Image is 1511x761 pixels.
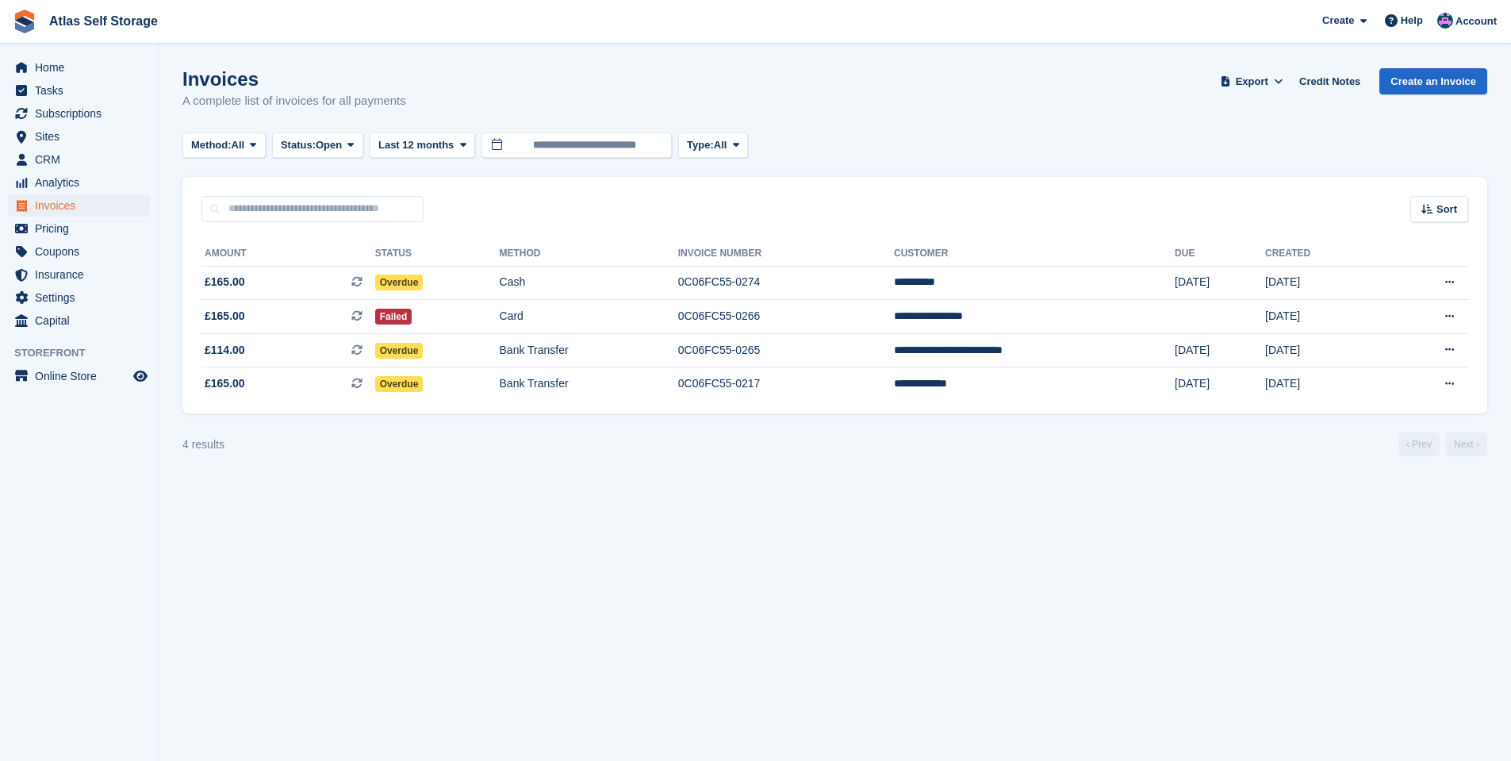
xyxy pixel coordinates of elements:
td: 0C06FC55-0274 [678,266,894,300]
th: Amount [201,241,375,267]
span: Type: [687,137,714,153]
a: menu [8,79,150,102]
button: Status: Open [272,133,363,159]
span: Help [1401,13,1423,29]
a: Next [1446,432,1487,456]
td: Card [500,300,678,334]
td: 0C06FC55-0265 [678,333,894,367]
div: 4 results [182,436,224,453]
td: [DATE] [1265,266,1383,300]
button: Method: All [182,133,266,159]
a: Atlas Self Storage [43,8,164,34]
span: Insurance [35,263,130,286]
img: stora-icon-8386f47178a22dfd0bd8f6a31ec36ba5ce8667c1dd55bd0f319d3a0aa187defe.svg [13,10,36,33]
td: [DATE] [1265,300,1383,334]
span: Subscriptions [35,102,130,125]
span: Home [35,56,130,79]
span: Settings [35,286,130,309]
a: menu [8,102,150,125]
td: [DATE] [1265,367,1383,401]
span: Storefront [14,345,158,361]
span: Overdue [375,275,424,290]
th: Created [1265,241,1383,267]
a: menu [8,263,150,286]
a: menu [8,240,150,263]
span: Coupons [35,240,130,263]
span: £165.00 [205,375,245,392]
td: [DATE] [1265,333,1383,367]
a: menu [8,148,150,171]
a: menu [8,194,150,217]
span: Failed [375,309,412,325]
a: Credit Notes [1293,68,1367,94]
a: menu [8,56,150,79]
a: menu [8,309,150,332]
span: Overdue [375,343,424,359]
a: menu [8,217,150,240]
th: Method [500,241,678,267]
a: menu [8,286,150,309]
span: Pricing [35,217,130,240]
button: Export [1217,68,1287,94]
span: £165.00 [205,308,245,325]
a: menu [8,125,150,148]
td: 0C06FC55-0266 [678,300,894,334]
span: Analytics [35,171,130,194]
span: Account [1455,13,1497,29]
span: Overdue [375,376,424,392]
td: 0C06FC55-0217 [678,367,894,401]
span: Last 12 months [378,137,454,153]
span: £114.00 [205,342,245,359]
span: Export [1236,74,1268,90]
span: Open [316,137,342,153]
span: All [714,137,727,153]
p: A complete list of invoices for all payments [182,92,406,110]
button: Last 12 months [370,133,475,159]
span: Sort [1436,202,1457,217]
span: £165.00 [205,274,245,290]
span: Online Store [35,365,130,387]
h1: Invoices [182,68,406,90]
button: Type: All [678,133,748,159]
span: Invoices [35,194,130,217]
th: Invoice Number [678,241,894,267]
span: All [232,137,245,153]
a: Create an Invoice [1379,68,1487,94]
a: Preview store [131,367,150,386]
a: Previous [1398,432,1440,456]
span: Status: [281,137,316,153]
span: CRM [35,148,130,171]
span: Create [1322,13,1354,29]
td: [DATE] [1175,367,1265,401]
th: Status [375,241,500,267]
span: Tasks [35,79,130,102]
th: Customer [894,241,1175,267]
img: Ryan Carroll [1437,13,1453,29]
td: Bank Transfer [500,367,678,401]
a: menu [8,171,150,194]
td: [DATE] [1175,266,1265,300]
nav: Page [1395,432,1490,456]
td: Bank Transfer [500,333,678,367]
span: Sites [35,125,130,148]
td: [DATE] [1175,333,1265,367]
span: Method: [191,137,232,153]
td: Cash [500,266,678,300]
th: Due [1175,241,1265,267]
span: Capital [35,309,130,332]
a: menu [8,365,150,387]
